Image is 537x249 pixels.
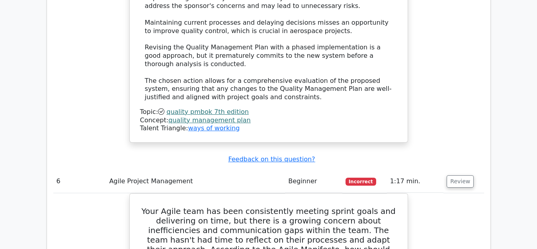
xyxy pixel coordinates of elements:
a: quality pmbok 7th edition [166,108,249,116]
div: Topic: [140,108,397,116]
td: 6 [53,170,106,193]
td: Agile Project Management [106,170,285,193]
div: Concept: [140,116,397,125]
button: Review [447,175,474,188]
div: Talent Triangle: [140,108,397,133]
a: ways of working [188,124,240,132]
a: quality management plan [168,116,251,124]
a: Feedback on this question? [228,155,315,163]
td: 1:17 min. [387,170,444,193]
td: Beginner [285,170,342,193]
span: Incorrect [346,178,376,186]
